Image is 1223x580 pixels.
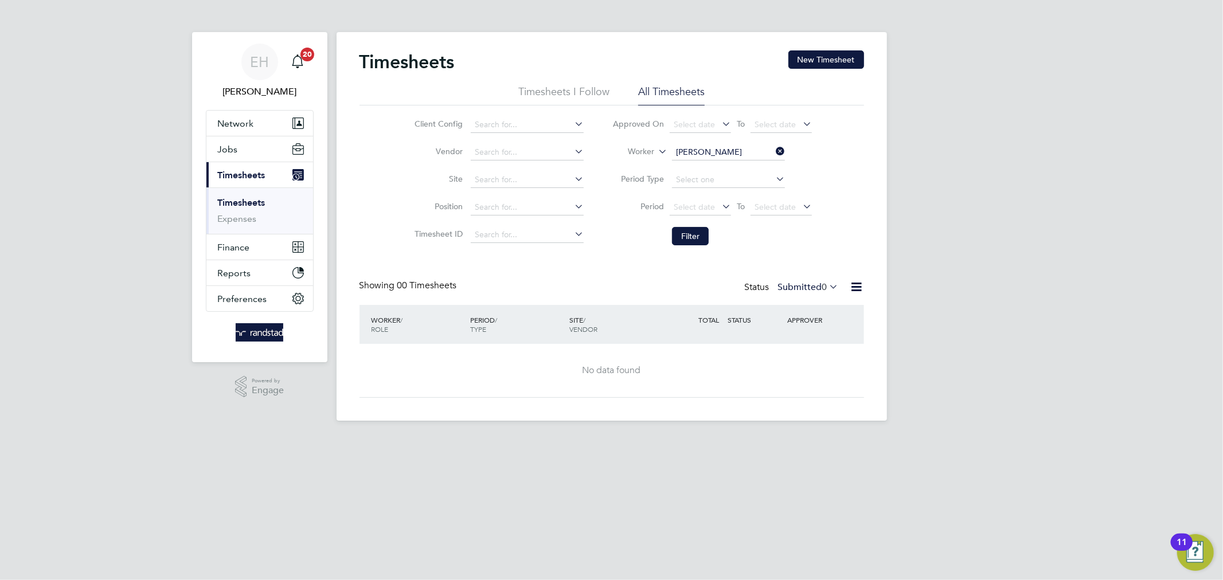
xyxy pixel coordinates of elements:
span: Timesheets [218,170,265,181]
div: Timesheets [206,187,313,234]
div: Showing [360,280,459,292]
label: Timesheet ID [411,229,463,239]
a: 20 [286,44,309,80]
span: 20 [300,48,314,61]
span: Powered by [252,376,284,386]
div: PERIOD [467,309,566,339]
span: Preferences [218,293,267,304]
label: Period Type [612,174,664,184]
label: Client Config [411,119,463,129]
a: Timesheets [218,197,265,208]
span: TYPE [470,324,486,334]
label: Approved On [612,119,664,129]
h2: Timesheets [360,50,455,73]
label: Submitted [778,281,839,293]
span: TOTAL [699,315,720,324]
label: Worker [603,146,654,158]
span: VENDOR [569,324,597,334]
div: STATUS [725,309,785,330]
a: Expenses [218,213,257,224]
img: randstad-logo-retina.png [236,323,283,342]
div: WORKER [369,309,468,339]
div: APPROVER [784,309,844,330]
span: Emma Howells [206,85,314,99]
div: Status [745,280,841,296]
label: Position [411,201,463,211]
input: Search for... [471,117,584,133]
span: / [495,315,497,324]
input: Search for... [672,144,785,160]
input: Search for... [471,199,584,215]
div: SITE [566,309,666,339]
input: Search for... [471,144,584,160]
span: Network [218,118,254,129]
span: Select date [674,202,715,212]
label: Site [411,174,463,184]
nav: Main navigation [192,32,327,362]
span: Jobs [218,144,238,155]
span: / [583,315,585,324]
li: Timesheets I Follow [518,85,609,105]
span: To [733,116,748,131]
button: Timesheets [206,162,313,187]
span: Reports [218,268,251,279]
button: Finance [206,234,313,260]
span: 0 [822,281,827,293]
button: Preferences [206,286,313,311]
input: Select one [672,172,785,188]
div: No data found [371,365,853,377]
button: Open Resource Center, 11 new notifications [1177,534,1214,571]
span: Select date [674,119,715,130]
button: Filter [672,227,709,245]
span: / [401,315,403,324]
button: New Timesheet [788,50,864,69]
li: All Timesheets [638,85,705,105]
button: Reports [206,260,313,285]
span: Engage [252,386,284,395]
span: Select date [755,202,796,212]
span: ROLE [372,324,389,334]
a: Go to home page [206,323,314,342]
div: 11 [1177,542,1187,557]
span: Select date [755,119,796,130]
span: EH [250,54,269,69]
label: Vendor [411,146,463,156]
a: EH[PERSON_NAME] [206,44,314,99]
label: Period [612,201,664,211]
input: Search for... [471,172,584,188]
button: Network [206,111,313,136]
span: 00 Timesheets [397,280,457,291]
span: Finance [218,242,250,253]
button: Jobs [206,136,313,162]
span: To [733,199,748,214]
a: Powered byEngage [235,376,284,398]
input: Search for... [471,227,584,243]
